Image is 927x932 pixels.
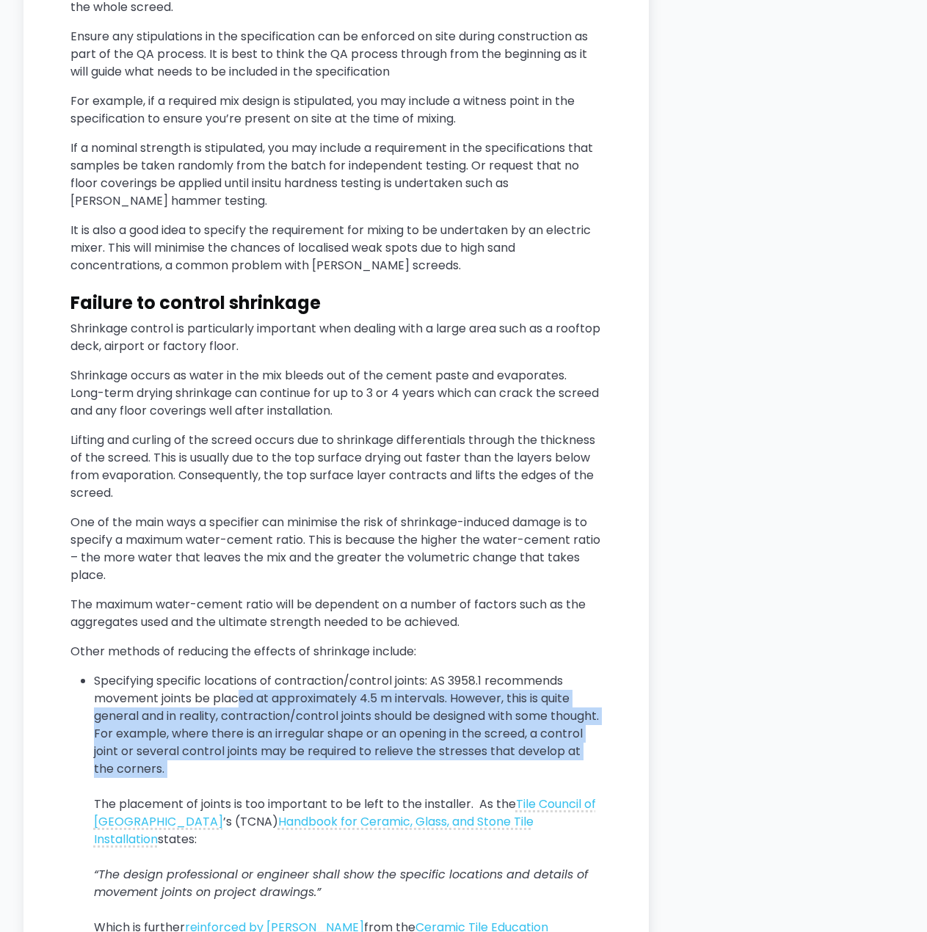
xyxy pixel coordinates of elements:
[70,596,602,631] p: The maximum water-cement ratio will be dependent on a number of factors such as the aggregates us...
[94,813,534,848] a: Handbook for Ceramic, Glass, and Stone Tile Installation
[70,514,602,584] p: One of the main ways a specifier can minimise the risk of shrinkage-induced damage is to specify ...
[94,866,588,900] em: “The design professional or engineer shall show the specific locations and details of movement jo...
[70,432,602,502] p: Lifting and curling of the screed occurs due to shrinkage differentials through the thickness of ...
[70,320,602,355] p: Shrinkage control is particularly important when dealing with a large area such as a rooftop deck...
[94,796,596,830] a: Tile Council of [GEOGRAPHIC_DATA]
[70,92,602,128] p: For example, if a required mix design is stipulated, you may include a witness point in the speci...
[70,139,602,210] p: If a nominal strength is stipulated, you may include a requirement in the specifications that sam...
[70,367,602,420] p: Shrinkage occurs as water in the mix bleeds out of the cement paste and evaporates. Long-term dry...
[70,222,602,274] p: It is also a good idea to specify the requirement for mixing to be undertaken by an electric mixe...
[70,292,602,314] h3: Failure to control shrinkage
[70,643,602,660] p: Other methods of reducing the effects of shrinkage include:
[70,28,602,81] p: Ensure any stipulations in the specification can be enforced on site during construction as part ...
